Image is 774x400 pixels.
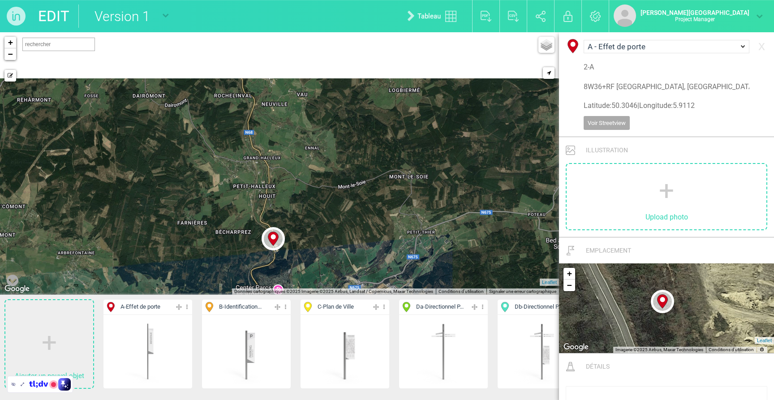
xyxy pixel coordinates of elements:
img: 082708342594.png [410,318,477,385]
input: rechercher [22,38,95,51]
a: Upload photo [567,164,766,229]
img: default_avatar.png [614,4,636,27]
span: B - Identification... [219,303,262,311]
img: 082657135325.png [509,318,575,385]
a: Zoom out [563,280,575,291]
span: Da - Directionnel P... [416,303,464,311]
a: x [754,37,770,55]
a: EDIT [38,4,69,28]
p: Project Manager [641,16,749,22]
span: Emplacement [586,247,631,254]
img: 081330760350.png [312,318,378,385]
img: tableau.svg [445,11,456,22]
img: settings.svg [590,11,601,22]
a: Zoom in [4,37,16,48]
img: IMP_ICON_emplacement.svg [567,246,575,255]
img: 081257716425.png [213,318,279,385]
a: Tableau [400,2,468,30]
p: Upload photo [567,210,766,225]
span: C - Plan de Ville [318,303,354,311]
a: Leaflet [542,280,557,285]
a: [PERSON_NAME][GEOGRAPHIC_DATA]Project Manager [614,4,763,27]
img: export_csv.svg [508,11,519,22]
span: 2-A [264,248,283,256]
a: Ajouter un nouvel objet [5,300,93,388]
img: 192045833514.png [115,318,181,385]
span: Détails [586,363,610,370]
img: share.svg [536,11,546,22]
strong: [PERSON_NAME][GEOGRAPHIC_DATA] [641,9,749,16]
p: 2-A [584,62,749,73]
a: Zoom out [4,48,16,60]
img: IMP_ICON_intervention.svg [566,362,575,371]
input: Adresse [584,77,749,96]
p: Ajouter un nouvel objet [5,369,93,383]
a: Zoom in [563,268,575,280]
p: Latitude : 50.3046 | Longitude : 5.9112 [584,101,749,111]
a: Leaflet [757,338,772,343]
span: Illustration [586,146,628,154]
span: Db - Directionnel P... [515,303,562,311]
img: locked.svg [563,11,572,22]
img: IMP_ICON_integration.svg [566,146,575,155]
img: export_pdf.svg [481,11,492,22]
a: Voir Streetview [584,116,630,130]
a: Layers [538,37,555,53]
span: A - Effet de porte [120,303,160,311]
